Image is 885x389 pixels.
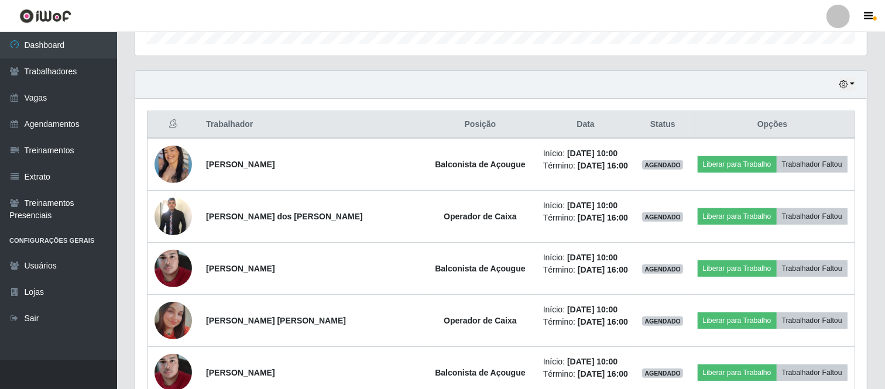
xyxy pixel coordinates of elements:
[777,208,848,225] button: Trabalhador Faltou
[567,305,618,314] time: [DATE] 10:00
[206,264,275,273] strong: [PERSON_NAME]
[199,111,424,139] th: Trabalhador
[536,111,636,139] th: Data
[690,111,855,139] th: Opções
[777,364,848,381] button: Trabalhador Faltou
[642,160,683,170] span: AGENDADO
[578,369,628,378] time: [DATE] 16:00
[206,160,275,169] strong: [PERSON_NAME]
[567,253,618,262] time: [DATE] 10:00
[543,160,629,172] li: Término:
[444,316,517,325] strong: Operador de Caixa
[206,212,363,221] strong: [PERSON_NAME] dos [PERSON_NAME]
[578,161,628,170] time: [DATE] 16:00
[567,149,618,158] time: [DATE] 10:00
[543,212,629,224] li: Término:
[19,9,71,23] img: CoreUI Logo
[444,212,517,221] strong: Operador de Caixa
[567,201,618,210] time: [DATE] 10:00
[543,356,629,368] li: Início:
[543,147,629,160] li: Início:
[543,252,629,264] li: Início:
[777,156,848,173] button: Trabalhador Faltou
[698,208,777,225] button: Liberar para Trabalho
[543,368,629,380] li: Término:
[642,212,683,222] span: AGENDADO
[642,316,683,326] span: AGENDADO
[777,260,848,277] button: Trabalhador Faltou
[155,196,192,236] img: 1750022695210.jpeg
[155,141,192,188] img: 1754502098226.jpeg
[698,364,777,381] button: Liberar para Trabalho
[698,260,777,277] button: Liberar para Trabalho
[635,111,690,139] th: Status
[206,316,346,325] strong: [PERSON_NAME] [PERSON_NAME]
[155,302,192,339] img: 1749572349295.jpeg
[435,264,525,273] strong: Balconista de Açougue
[155,237,192,300] img: 1744845646522.jpeg
[543,264,629,276] li: Término:
[642,369,683,378] span: AGENDADO
[698,312,777,329] button: Liberar para Trabalho
[543,304,629,316] li: Início:
[543,316,629,328] li: Término:
[206,368,275,377] strong: [PERSON_NAME]
[777,312,848,329] button: Trabalhador Faltou
[578,317,628,326] time: [DATE] 16:00
[698,156,777,173] button: Liberar para Trabalho
[578,213,628,222] time: [DATE] 16:00
[435,160,525,169] strong: Balconista de Açougue
[578,265,628,274] time: [DATE] 16:00
[642,264,683,274] span: AGENDADO
[435,368,525,377] strong: Balconista de Açougue
[543,199,629,212] li: Início:
[424,111,536,139] th: Posição
[567,357,618,366] time: [DATE] 10:00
